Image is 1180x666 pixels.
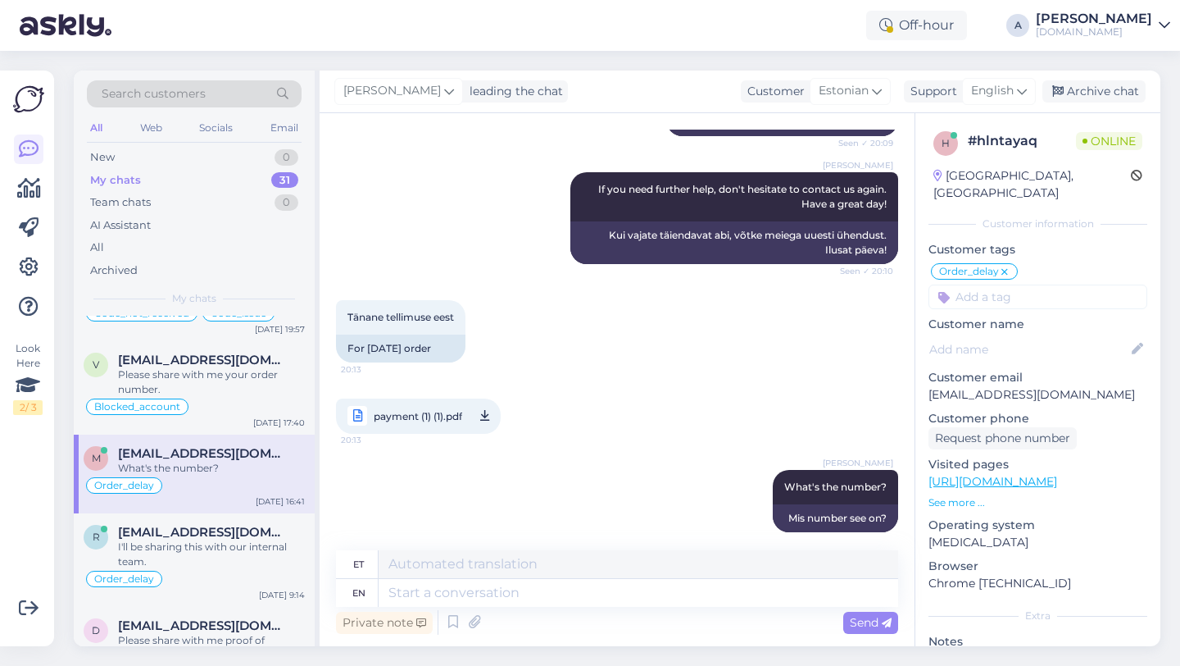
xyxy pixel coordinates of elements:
[90,217,151,234] div: AI Assistant
[928,534,1147,551] p: [MEDICAL_DATA]
[928,609,1147,623] div: Extra
[598,183,889,210] span: If you need further help, don't hesitate to contact us again. Have a great day!
[347,311,454,323] span: Tänane tellimuse eest
[92,452,101,464] span: M
[118,540,305,569] div: I'll be sharing this with our internal team.
[13,84,44,115] img: Askly Logo
[928,369,1147,386] p: Customer email
[928,285,1147,309] input: Add a tag
[118,618,288,633] span: Dr.LarryWalter@gmail.com
[570,221,898,264] div: Kui vajate täiendavat abi, võtke meiega uuesti ühendust. Ilusat päeva!
[819,82,869,100] span: Estonian
[137,117,166,139] div: Web
[94,481,154,490] span: Order_delay
[275,194,298,211] div: 0
[118,461,305,476] div: What's the number?
[1042,80,1146,103] div: Archive chat
[256,495,305,508] div: [DATE] 16:41
[90,262,138,279] div: Archived
[93,531,100,543] span: r
[87,117,106,139] div: All
[971,82,1014,100] span: English
[933,167,1131,202] div: [GEOGRAPHIC_DATA], [GEOGRAPHIC_DATA]
[94,402,180,412] span: Blocked_account
[850,615,892,630] span: Send
[341,430,402,450] span: 20:13
[928,386,1147,404] p: [EMAIL_ADDRESS][DOMAIN_NAME]
[463,83,563,100] div: leading the chat
[92,624,100,636] span: D
[866,11,967,40] div: Off-hour
[13,400,43,415] div: 2 / 3
[1036,12,1152,25] div: [PERSON_NAME]
[1036,25,1152,39] div: [DOMAIN_NAME]
[13,341,43,415] div: Look Here
[741,83,805,100] div: Customer
[939,267,999,276] span: Order_delay
[94,574,154,584] span: Order_delay
[1006,14,1029,37] div: A
[196,117,236,139] div: Socials
[336,335,465,363] div: For [DATE] order
[928,410,1147,427] p: Customer phone
[341,363,402,376] span: 20:13
[929,340,1128,358] input: Add name
[118,525,288,540] span: ruusvali@gmail.com
[928,241,1147,258] p: Customer tags
[352,579,365,607] div: en
[832,265,893,277] span: Seen ✓ 20:10
[928,474,1057,489] a: [URL][DOMAIN_NAME]
[267,117,302,139] div: Email
[928,316,1147,333] p: Customer name
[102,85,206,103] span: Search customers
[353,550,364,578] div: et
[255,323,305,335] div: [DATE] 19:57
[928,575,1147,592] p: Chrome [TECHNICAL_ID]
[336,612,433,634] div: Private note
[1076,132,1142,150] span: Online
[773,504,898,532] div: Mis number see on?
[253,417,305,429] div: [DATE] 17:40
[90,194,151,211] div: Team chats
[928,558,1147,575] p: Browser
[343,82,441,100] span: [PERSON_NAME]
[118,633,305,663] div: Please share with me proof of payment in PDF format.
[928,517,1147,534] p: Operating system
[823,159,893,171] span: [PERSON_NAME]
[1036,12,1170,39] a: [PERSON_NAME][DOMAIN_NAME]
[832,533,893,545] span: Seen ✓ 20:14
[928,633,1147,650] p: Notes
[928,427,1077,449] div: Request phone number
[928,456,1147,473] p: Visited pages
[90,149,115,166] div: New
[90,239,104,256] div: All
[942,137,950,149] span: h
[784,481,887,493] span: What's the number?
[118,446,288,461] span: Myojin199@gmail.com
[172,291,216,306] span: My chats
[832,137,893,149] span: Seen ✓ 20:09
[271,172,298,189] div: 31
[275,149,298,166] div: 0
[93,358,99,371] span: v
[259,589,305,601] div: [DATE] 9:14
[118,353,288,367] span: vacija321@inbox.lv
[968,131,1076,151] div: # hlntayaq
[928,495,1147,510] p: See more ...
[374,406,462,427] span: payment (1) (1).pdf
[336,399,501,434] a: payment (1) (1).pdf20:13
[904,83,957,100] div: Support
[928,217,1147,231] div: Customer information
[118,367,305,397] div: Please share with me your order number.
[823,457,893,469] span: [PERSON_NAME]
[90,172,141,189] div: My chats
